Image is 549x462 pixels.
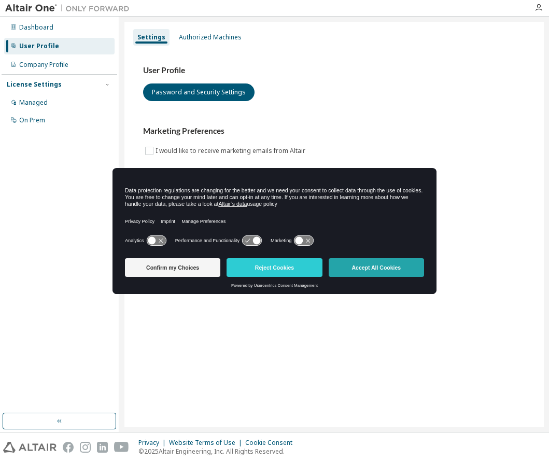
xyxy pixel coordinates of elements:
[19,23,53,32] div: Dashboard
[5,3,135,13] img: Altair One
[97,442,108,453] img: linkedin.svg
[138,447,299,456] p: © 2025 Altair Engineering, Inc. All Rights Reserved.
[245,439,299,447] div: Cookie Consent
[138,439,169,447] div: Privacy
[80,442,91,453] img: instagram.svg
[19,42,59,50] div: User Profile
[19,116,45,124] div: On Prem
[143,65,525,76] h3: User Profile
[19,99,48,107] div: Managed
[179,33,242,41] div: Authorized Machines
[7,80,62,89] div: License Settings
[143,83,255,101] button: Password and Security Settings
[156,145,307,157] label: I would like to receive marketing emails from Altair
[169,439,245,447] div: Website Terms of Use
[19,61,68,69] div: Company Profile
[3,442,57,453] img: altair_logo.svg
[137,33,165,41] div: Settings
[63,442,74,453] img: facebook.svg
[114,442,129,453] img: youtube.svg
[143,126,525,136] h3: Marketing Preferences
